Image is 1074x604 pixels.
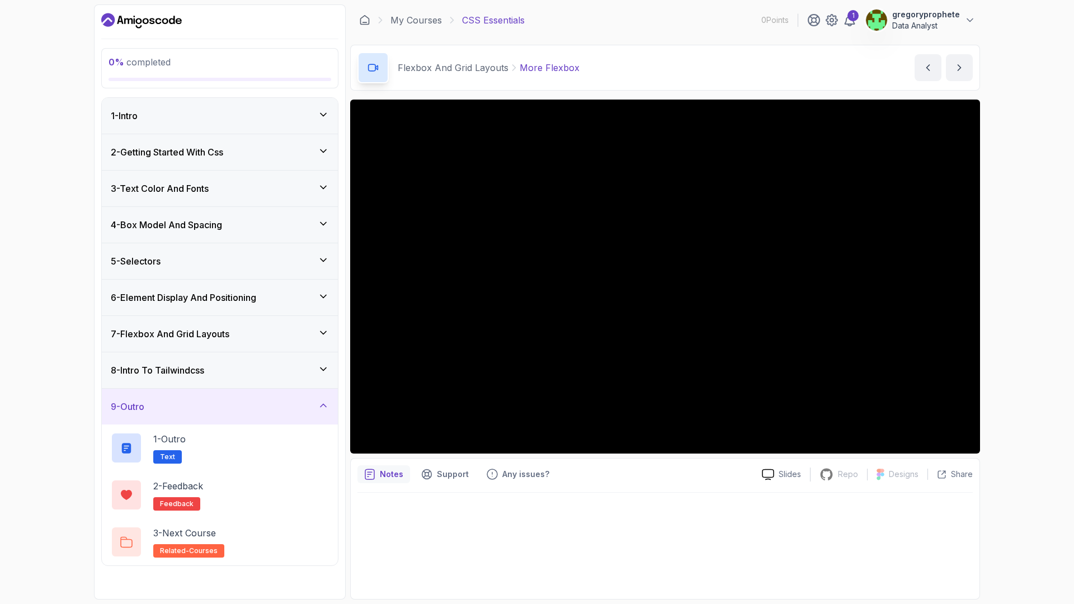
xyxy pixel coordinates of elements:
h3: 1 - Intro [111,109,138,122]
h3: 5 - Selectors [111,254,161,268]
button: Share [927,469,973,480]
div: 1 [847,10,859,21]
p: Slides [779,469,801,480]
p: Repo [838,469,858,480]
p: Any issues? [502,469,549,480]
p: Notes [380,469,403,480]
span: 0 % [109,56,124,68]
p: CSS Essentials [462,13,525,27]
button: 8-Intro To Tailwindcss [102,352,338,388]
button: previous content [915,54,941,81]
img: user profile image [866,10,887,31]
button: 7-Flexbox And Grid Layouts [102,316,338,352]
button: 5-Selectors [102,243,338,279]
p: Share [951,469,973,480]
h3: 7 - Flexbox And Grid Layouts [111,327,229,341]
button: 2-Getting Started With Css [102,134,338,170]
h3: 9 - Outro [111,400,144,413]
a: Dashboard [101,12,182,30]
p: 1 - Outro [153,432,186,446]
button: 1-OutroText [111,432,329,464]
button: next content [946,54,973,81]
h3: 2 - Getting Started With Css [111,145,223,159]
button: 3-Next Courserelated-courses [111,526,329,558]
h3: 8 - Intro To Tailwindcss [111,364,204,377]
p: More Flexbox [520,61,580,74]
button: 6-Element Display And Positioning [102,280,338,315]
button: Support button [414,465,475,483]
button: Feedback button [480,465,556,483]
span: completed [109,56,171,68]
button: 4-Box Model And Spacing [102,207,338,243]
button: 2-Feedbackfeedback [111,479,329,511]
p: Support [437,469,469,480]
a: Dashboard [359,15,370,26]
h3: 4 - Box Model And Spacing [111,218,222,232]
button: 3-Text Color And Fonts [102,171,338,206]
p: 0 Points [761,15,789,26]
a: Slides [753,469,810,480]
span: feedback [160,499,194,508]
button: user profile imagegregorypropheteData Analyst [865,9,976,31]
p: Data Analyst [892,20,960,31]
iframe: 2 - More Flexbox [350,100,980,454]
p: Flexbox And Grid Layouts [398,61,508,74]
button: 9-Outro [102,389,338,424]
p: gregoryprophete [892,9,960,20]
a: My Courses [390,13,442,27]
h3: 6 - Element Display And Positioning [111,291,256,304]
button: notes button [357,465,410,483]
p: 2 - Feedback [153,479,203,493]
p: Designs [889,469,918,480]
h3: 3 - Text Color And Fonts [111,182,209,195]
p: 3 - Next Course [153,526,216,540]
button: 1-Intro [102,98,338,134]
span: related-courses [160,546,218,555]
a: 1 [843,13,856,27]
span: Text [160,452,175,461]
